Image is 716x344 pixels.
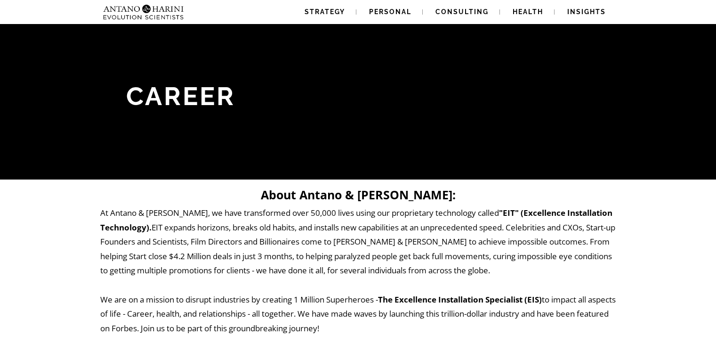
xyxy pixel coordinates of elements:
span: Health [513,8,543,16]
strong: About Antano & [PERSON_NAME]: [261,187,456,203]
span: Consulting [435,8,489,16]
strong: The Excellence Installation Specialist (EIS) [378,294,542,305]
p: At Antano & [PERSON_NAME], we have transformed over 50,000 lives using our proprietary technology... [100,206,616,336]
span: Insights [567,8,606,16]
span: Personal [369,8,411,16]
strong: "EIT" (Excellence Installation Technology). [100,207,612,233]
span: Strategy [305,8,345,16]
span: Career [126,81,235,111]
